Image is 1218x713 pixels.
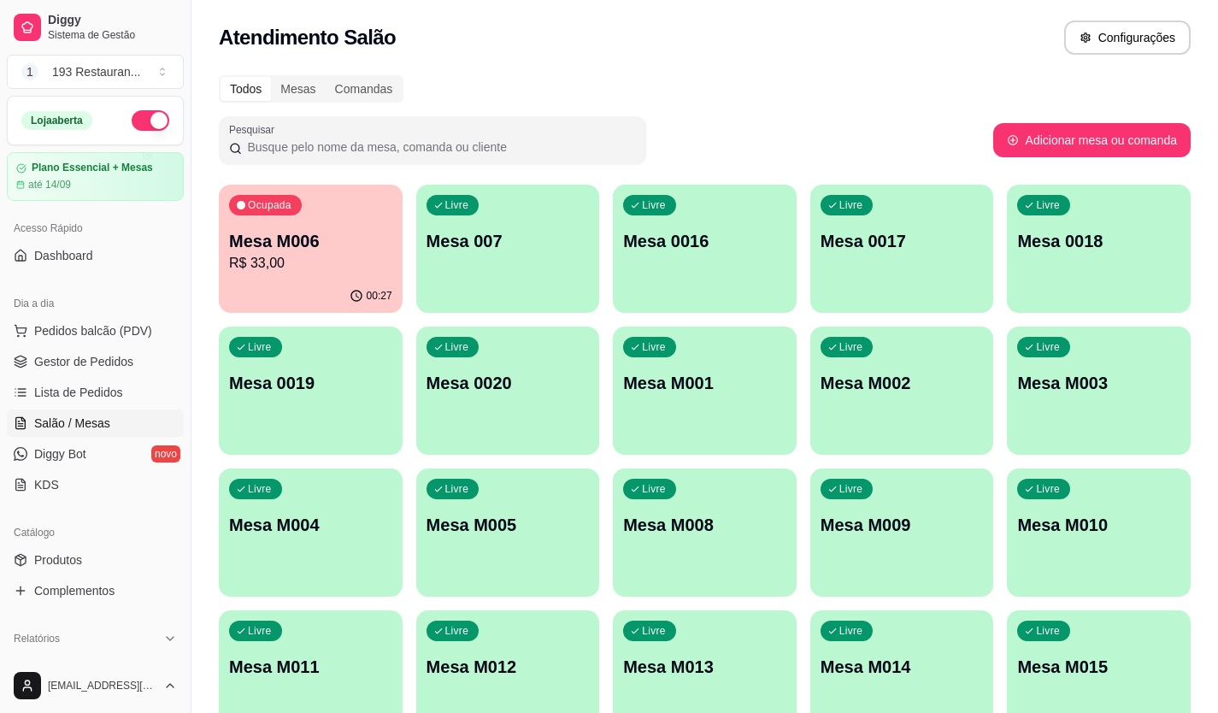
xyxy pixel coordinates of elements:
[242,138,636,156] input: Pesquisar
[34,657,147,675] span: Relatórios de vendas
[34,445,86,463] span: Diggy Bot
[34,322,152,339] span: Pedidos balcão (PDV)
[34,476,59,493] span: KDS
[7,471,184,498] a: KDS
[642,482,666,496] p: Livre
[839,482,863,496] p: Livre
[34,353,133,370] span: Gestor de Pedidos
[623,513,786,537] p: Mesa M008
[810,468,994,597] button: LivreMesa M009
[7,55,184,89] button: Select a team
[21,111,92,130] div: Loja aberta
[229,371,392,395] p: Mesa 0019
[7,440,184,468] a: Diggy Botnovo
[7,410,184,437] a: Salão / Mesas
[1017,513,1180,537] p: Mesa M010
[427,229,590,253] p: Mesa 007
[821,513,984,537] p: Mesa M009
[7,652,184,680] a: Relatórios de vendas
[445,482,469,496] p: Livre
[7,519,184,546] div: Catálogo
[821,655,984,679] p: Mesa M014
[7,152,184,201] a: Plano Essencial + Mesasaté 14/09
[229,122,280,137] label: Pesquisar
[7,7,184,48] a: DiggySistema de Gestão
[7,577,184,604] a: Complementos
[229,655,392,679] p: Mesa M011
[32,162,153,174] article: Plano Essencial + Mesas
[7,348,184,375] a: Gestor de Pedidos
[221,77,271,101] div: Todos
[248,340,272,354] p: Livre
[248,482,272,496] p: Livre
[229,253,392,274] p: R$ 33,00
[52,63,141,80] div: 193 Restauran ...
[229,229,392,253] p: Mesa M006
[1017,371,1180,395] p: Mesa M003
[229,513,392,537] p: Mesa M004
[1036,624,1060,638] p: Livre
[1007,468,1191,597] button: LivreMesa M010
[623,229,786,253] p: Mesa 0016
[34,247,93,264] span: Dashboard
[1036,340,1060,354] p: Livre
[810,327,994,455] button: LivreMesa M002
[48,28,177,42] span: Sistema de Gestão
[642,340,666,354] p: Livre
[810,185,994,313] button: LivreMesa 0017
[623,655,786,679] p: Mesa M013
[34,384,123,401] span: Lista de Pedidos
[839,340,863,354] p: Livre
[1007,327,1191,455] button: LivreMesa M003
[248,624,272,638] p: Livre
[219,24,396,51] h2: Atendimento Salão
[1036,482,1060,496] p: Livre
[7,546,184,574] a: Produtos
[993,123,1191,157] button: Adicionar mesa ou comanda
[613,327,797,455] button: LivreMesa M001
[839,198,863,212] p: Livre
[642,198,666,212] p: Livre
[132,110,169,131] button: Alterar Status
[34,582,115,599] span: Complementos
[416,327,600,455] button: LivreMesa 0020
[48,13,177,28] span: Diggy
[271,77,325,101] div: Mesas
[445,340,469,354] p: Livre
[219,468,403,597] button: LivreMesa M004
[1017,229,1180,253] p: Mesa 0018
[34,415,110,432] span: Salão / Mesas
[28,178,71,192] article: até 14/09
[445,624,469,638] p: Livre
[7,215,184,242] div: Acesso Rápido
[623,371,786,395] p: Mesa M001
[1007,185,1191,313] button: LivreMesa 0018
[416,468,600,597] button: LivreMesa M005
[416,185,600,313] button: LivreMesa 007
[1017,655,1180,679] p: Mesa M015
[48,679,156,692] span: [EMAIL_ADDRESS][DOMAIN_NAME]
[34,551,82,569] span: Produtos
[7,242,184,269] a: Dashboard
[821,371,984,395] p: Mesa M002
[7,290,184,317] div: Dia a dia
[613,185,797,313] button: LivreMesa 0016
[839,624,863,638] p: Livre
[427,513,590,537] p: Mesa M005
[219,185,403,313] button: OcupadaMesa M006R$ 33,0000:27
[21,63,38,80] span: 1
[14,632,60,645] span: Relatórios
[219,327,403,455] button: LivreMesa 0019
[427,371,590,395] p: Mesa 0020
[326,77,403,101] div: Comandas
[7,665,184,706] button: [EMAIL_ADDRESS][DOMAIN_NAME]
[7,317,184,345] button: Pedidos balcão (PDV)
[367,289,392,303] p: 00:27
[642,624,666,638] p: Livre
[445,198,469,212] p: Livre
[1036,198,1060,212] p: Livre
[248,198,291,212] p: Ocupada
[427,655,590,679] p: Mesa M012
[821,229,984,253] p: Mesa 0017
[1064,21,1191,55] button: Configurações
